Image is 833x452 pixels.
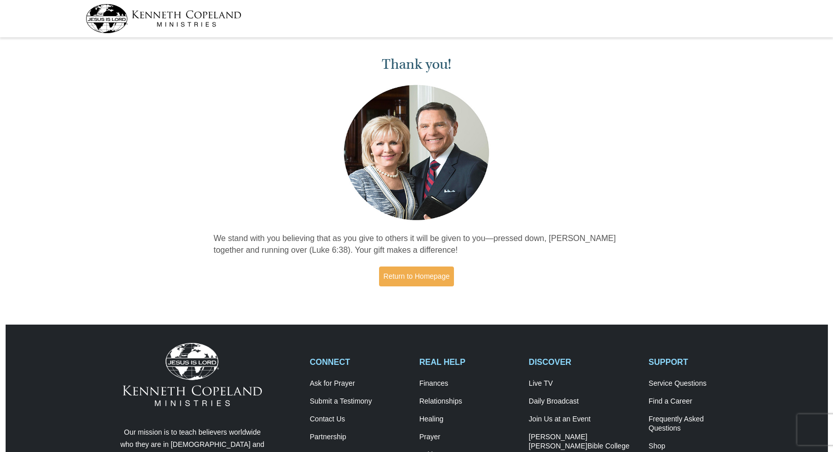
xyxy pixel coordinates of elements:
a: Prayer [419,433,518,442]
a: Live TV [529,379,638,388]
h2: SUPPORT [649,357,747,367]
a: Partnership [310,433,409,442]
span: Bible College [587,442,630,450]
a: Return to Homepage [379,267,454,286]
a: [PERSON_NAME] [PERSON_NAME]Bible College [529,433,638,451]
a: Shop [649,442,747,451]
h2: CONNECT [310,357,409,367]
h1: Thank you! [213,56,620,73]
h2: DISCOVER [529,357,638,367]
p: We stand with you believing that as you give to others it will be given to you—pressed down, [PER... [213,233,620,256]
a: Finances [419,379,518,388]
img: Kenneth and Gloria [341,83,492,223]
a: Contact Us [310,415,409,424]
a: Join Us at an Event [529,415,638,424]
a: Ask for Prayer [310,379,409,388]
a: Relationships [419,397,518,406]
img: Kenneth Copeland Ministries [123,343,262,406]
h2: REAL HELP [419,357,518,367]
a: Daily Broadcast [529,397,638,406]
a: Healing [419,415,518,424]
a: Frequently AskedQuestions [649,415,747,433]
a: Find a Career [649,397,747,406]
img: kcm-header-logo.svg [86,4,241,33]
a: Submit a Testimony [310,397,409,406]
a: Service Questions [649,379,747,388]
